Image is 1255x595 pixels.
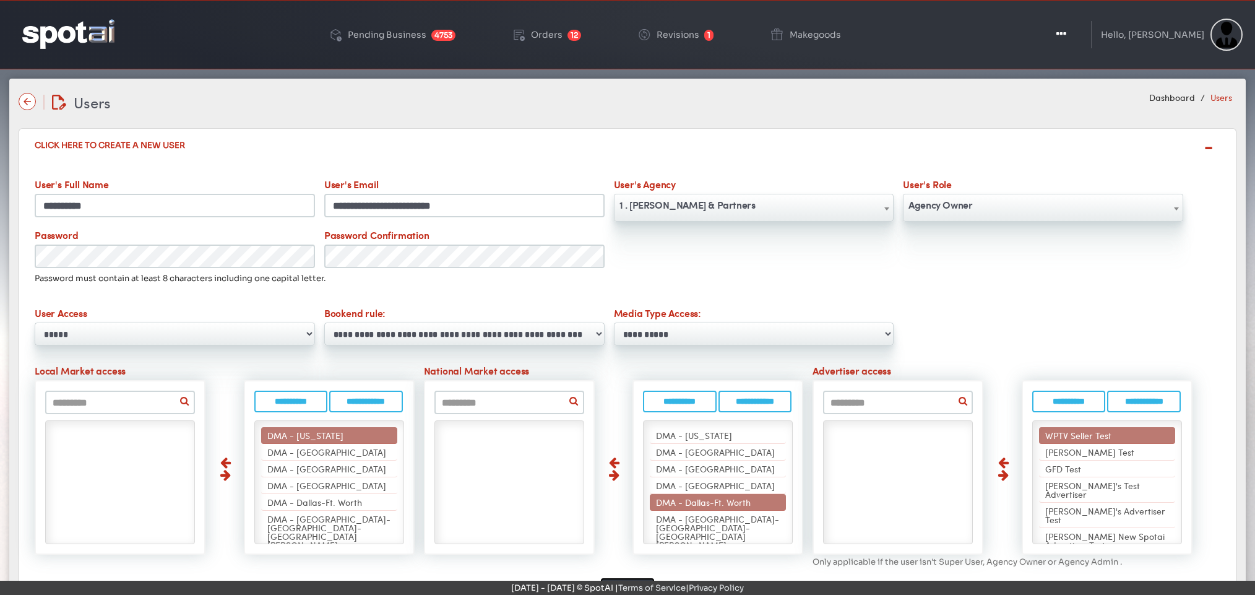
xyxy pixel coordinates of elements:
[52,95,66,110] img: edit-document.svg
[30,306,320,323] label: User Access
[614,194,894,222] span: 1 . Sterling Cooper & Partners
[319,306,609,323] label: Bookend rule:
[348,30,426,39] div: Pending Business
[19,128,1236,162] div: Click Here To Create A New User
[609,306,899,323] label: Media Type Access:
[267,429,343,441] span: DMA - [US_STATE]
[808,558,1197,566] div: Only applicable if the user isn't Super User, Agency Owner or Agency Admin .
[637,27,652,42] img: change-circle.png
[615,195,894,215] span: 1 . Sterling Cooper & Partners
[30,363,420,380] label: Local Market access
[19,93,36,110] img: name-arrow-back-state-default-icon-true-icon-only-true-type.svg
[43,95,45,110] img: line-12.svg
[656,496,751,508] span: DMA - Dallas-Ft. Worth
[30,228,320,245] label: Password
[1149,91,1195,103] a: Dashboard
[1045,429,1111,441] span: WPTV Seller Test
[790,30,841,39] div: Makegoods
[501,7,591,62] a: Orders 12
[267,446,386,458] span: DMA - [GEOGRAPHIC_DATA]
[689,583,744,593] a: Privacy Policy
[328,27,343,42] img: deployed-code-history.png
[808,363,1197,380] label: Advertiser access
[656,446,775,458] span: DMA - [GEOGRAPHIC_DATA]
[627,7,723,62] a: Revisions 1
[903,194,1183,222] span: Agency Owner
[904,195,1183,215] span: Agency Owner
[1045,479,1140,500] span: [PERSON_NAME]'s Test Advertiser
[74,92,110,113] span: Users
[431,30,455,41] span: 4753
[656,463,775,475] span: DMA - [GEOGRAPHIC_DATA]
[1210,19,1243,51] img: Sterling Cooper & Partners
[531,30,563,39] div: Orders
[267,479,386,492] span: DMA - [GEOGRAPHIC_DATA]
[1045,530,1165,551] span: [PERSON_NAME] New Spotai Advertiser Test
[609,177,899,194] label: User's Agency
[656,479,775,492] span: DMA - [GEOGRAPHIC_DATA]
[656,429,732,441] span: DMA - [US_STATE]
[759,7,851,62] a: Makegoods
[656,513,779,551] span: DMA - [GEOGRAPHIC_DATA]-[GEOGRAPHIC_DATA]-[GEOGRAPHIC_DATA][PERSON_NAME]
[30,177,320,194] label: User's Full Name
[22,19,114,48] img: logo-reversed.png
[618,583,686,593] a: Terms of Service
[267,463,386,475] span: DMA - [GEOGRAPHIC_DATA]
[567,30,581,41] span: 12
[318,7,465,62] a: Pending Business 4753
[1045,505,1165,526] span: [PERSON_NAME]'s Advertiser Test
[511,27,526,42] img: order-play.png
[1101,30,1204,39] div: Hello, [PERSON_NAME]
[899,177,1188,194] label: User's Role
[1045,446,1134,458] span: [PERSON_NAME] Test
[1045,463,1081,475] span: GFD Test
[267,496,362,508] span: DMA - Dallas-Ft. Worth
[319,228,609,245] label: Password Confirmation
[267,513,390,551] span: DMA - [GEOGRAPHIC_DATA]-[GEOGRAPHIC_DATA]-[GEOGRAPHIC_DATA][PERSON_NAME]
[1197,91,1232,103] li: Users
[657,30,699,39] div: Revisions
[319,177,609,194] label: User's Email
[35,274,1220,282] h5: Password must contain at least 8 characters including one capital letter.
[419,363,808,380] label: National Market access
[704,30,714,41] span: 1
